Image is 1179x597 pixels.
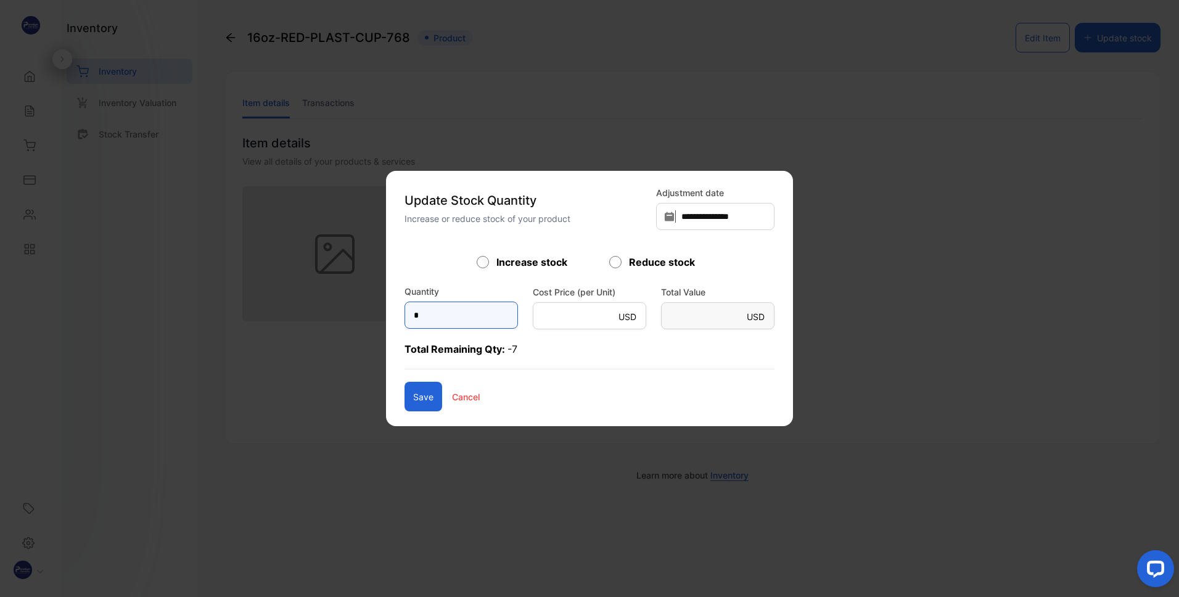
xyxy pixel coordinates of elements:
p: Total Remaining Qty: [405,342,774,369]
label: Quantity [405,285,439,298]
span: -7 [507,343,517,355]
label: Total Value [661,286,774,298]
p: USD [618,310,636,323]
label: Increase stock [496,255,567,270]
p: Update Stock Quantity [405,191,649,210]
iframe: LiveChat chat widget [1127,545,1179,597]
label: Cost Price (per Unit) [533,286,646,298]
label: Reduce stock [629,255,695,270]
label: Adjustment date [656,186,774,199]
button: Save [405,382,442,411]
p: Increase or reduce stock of your product [405,212,649,225]
p: USD [747,310,765,323]
p: Cancel [452,390,480,403]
